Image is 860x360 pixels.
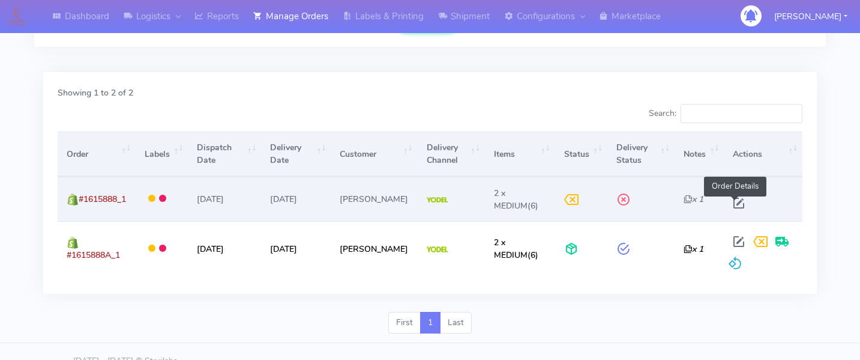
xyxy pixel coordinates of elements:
[188,177,261,221] td: [DATE]
[675,132,724,177] th: Notes: activate to sort column ascending
[494,188,538,212] span: (6)
[418,132,485,177] th: Delivery Channel: activate to sort column ascending
[494,237,528,261] span: 2 x MEDIUM
[261,132,331,177] th: Delivery Date: activate to sort column ascending
[494,237,538,261] span: (6)
[67,249,120,261] span: #1615888A_1
[58,87,133,99] label: Showing 1 to 2 of 2
[331,221,417,276] td: [PERSON_NAME]
[649,104,802,123] label: Search:
[555,132,607,177] th: Status: activate to sort column ascending
[261,221,331,276] td: [DATE]
[724,132,802,177] th: Actions: activate to sort column ascending
[765,4,856,29] button: [PERSON_NAME]
[188,221,261,276] td: [DATE]
[494,188,528,212] span: 2 x MEDIUM
[681,104,802,123] input: Search:
[684,194,703,205] i: x 1
[420,312,441,334] a: 1
[607,132,675,177] th: Delivery Status: activate to sort column ascending
[67,237,79,249] img: shopify.png
[427,246,448,252] img: Yodel
[67,194,79,206] img: shopify.png
[188,132,261,177] th: Dispatch Date: activate to sort column ascending
[79,194,126,205] span: #1615888_1
[331,132,417,177] th: Customer: activate to sort column ascending
[261,177,331,221] td: [DATE]
[485,132,555,177] th: Items: activate to sort column ascending
[427,197,448,203] img: Yodel
[684,243,703,255] i: x 1
[58,132,136,177] th: Order: activate to sort column ascending
[136,132,188,177] th: Labels: activate to sort column ascending
[331,177,417,221] td: [PERSON_NAME]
